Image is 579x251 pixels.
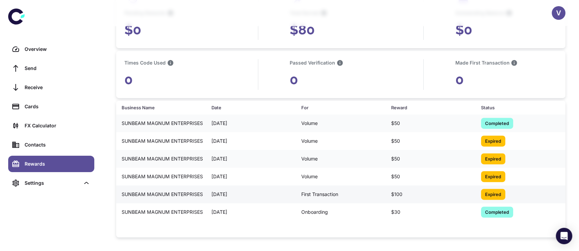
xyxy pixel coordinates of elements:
[8,60,94,76] a: Send
[25,45,90,53] div: Overview
[116,117,206,130] div: SUNBEAM MAGNUM ENTERPRISES
[124,69,226,90] h3: 0
[301,103,374,112] div: For
[481,173,505,180] span: Expired
[206,206,296,219] div: [DATE]
[301,120,318,127] span: Volume
[25,122,90,129] div: FX Calculator
[116,170,206,183] div: SUNBEAM MAGNUM ENTERPRISES
[8,175,94,191] div: Settings
[124,19,226,40] h3: $0
[211,103,293,112] span: Date
[301,155,318,163] span: Volume
[455,69,557,90] h3: 0
[206,170,296,183] div: [DATE]
[481,191,505,198] span: Expired
[290,59,335,67] h6: Passed Verification
[206,117,296,130] div: [DATE]
[455,59,509,67] h6: Made First Transaction
[8,117,94,134] a: FX Calculator
[391,103,473,112] span: Reward
[25,179,80,187] div: Settings
[116,188,206,201] div: SUNBEAM MAGNUM ENTERPRISES
[124,59,166,67] h6: Times Code Used
[481,103,563,112] span: Status
[301,103,383,112] span: For
[25,160,90,168] div: Rewards
[116,135,206,148] div: SUNBEAM MAGNUM ENTERPRISES
[481,155,505,162] span: Expired
[481,103,554,112] div: Status
[122,103,194,112] div: Business Name
[290,69,392,90] h3: 0
[481,138,505,144] span: Expired
[211,103,284,112] div: Date
[386,135,475,148] div: $50
[25,65,90,72] div: Send
[206,135,296,148] div: [DATE]
[386,188,475,201] div: $100
[116,152,206,165] div: SUNBEAM MAGNUM ENTERPRISES
[455,19,557,40] h3: $0
[386,206,475,219] div: $30
[206,188,296,201] div: [DATE]
[391,103,464,112] div: Reward
[481,120,513,127] span: Completed
[8,98,94,115] a: Cards
[556,228,572,244] div: Open Intercom Messenger
[552,6,565,20] button: V
[301,137,318,145] span: Volume
[122,103,203,112] span: Business Name
[301,173,318,180] span: Volume
[386,117,475,130] div: $50
[290,19,392,40] h3: $80
[206,152,296,165] div: [DATE]
[8,41,94,57] a: Overview
[8,156,94,172] a: Rewards
[25,84,90,91] div: Receive
[8,137,94,153] a: Contacts
[116,206,206,219] div: SUNBEAM MAGNUM ENTERPRISES
[301,191,338,198] span: First Transaction
[8,79,94,96] a: Receive
[386,152,475,165] div: $50
[25,103,90,110] div: Cards
[386,170,475,183] div: $50
[301,208,328,216] span: Onboarding
[25,141,90,149] div: Contacts
[481,209,513,215] span: Completed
